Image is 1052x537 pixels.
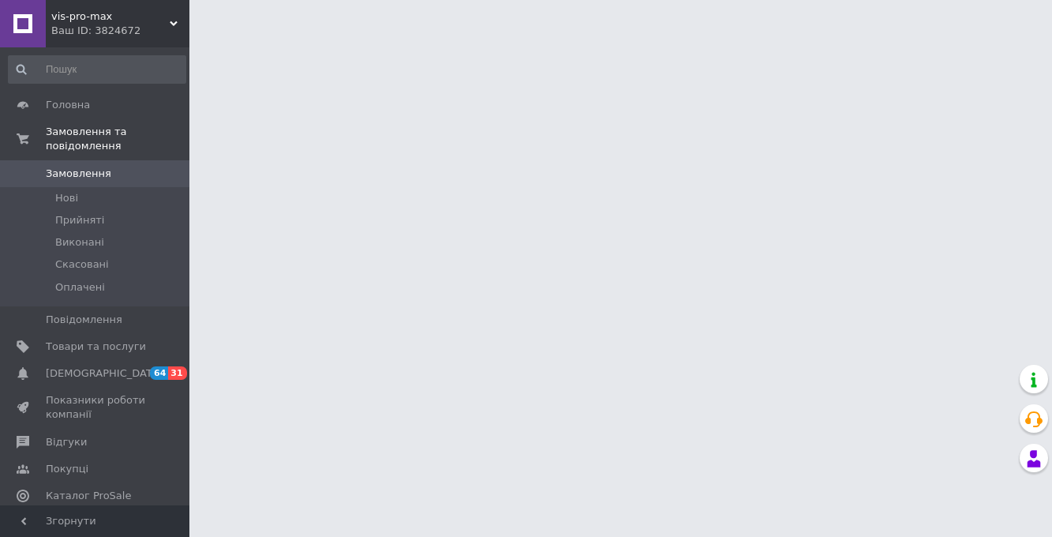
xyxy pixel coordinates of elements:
span: Нові [55,191,78,205]
span: Відгуки [46,435,87,449]
div: Ваш ID: 3824672 [51,24,189,38]
span: 64 [150,366,168,380]
span: Товари та послуги [46,340,146,354]
span: vis-pro-max [51,9,170,24]
span: Оплачені [55,280,105,295]
span: [DEMOGRAPHIC_DATA] [46,366,163,381]
span: Повідомлення [46,313,122,327]
span: Замовлення та повідомлення [46,125,189,153]
span: Показники роботи компанії [46,393,146,422]
span: Замовлення [46,167,111,181]
span: 31 [168,366,186,380]
span: Скасовані [55,257,109,272]
span: Покупці [46,462,88,476]
span: Каталог ProSale [46,489,131,503]
span: Головна [46,98,90,112]
span: Виконані [55,235,104,250]
span: Прийняті [55,213,104,227]
input: Пошук [8,55,186,84]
